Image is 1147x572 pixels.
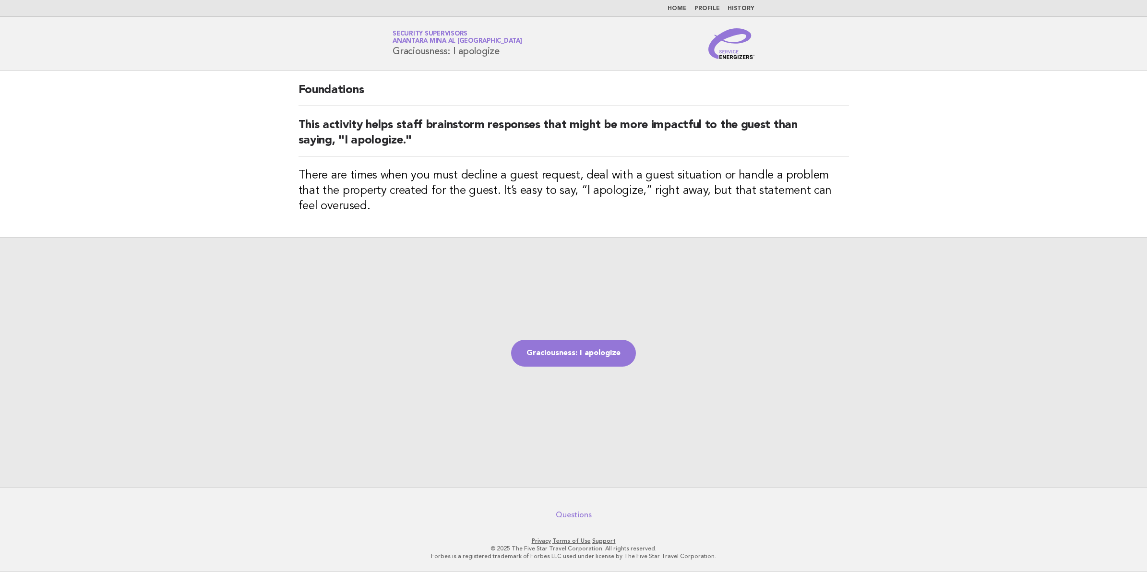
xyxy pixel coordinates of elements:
[668,6,687,12] a: Home
[280,537,867,545] p: · ·
[393,31,522,56] h1: Graciousness: I apologize
[299,168,849,214] h3: There are times when you must decline a guest request, deal with a guest situation or handle a pr...
[708,28,754,59] img: Service Energizers
[299,118,849,156] h2: This activity helps staff brainstorm responses that might be more impactful to the guest than say...
[728,6,754,12] a: History
[511,340,636,367] a: Graciousness: I apologize
[532,537,551,544] a: Privacy
[393,31,522,44] a: Security SupervisorsAnantara Mina al [GEOGRAPHIC_DATA]
[280,552,867,560] p: Forbes is a registered trademark of Forbes LLC used under license by The Five Star Travel Corpora...
[552,537,591,544] a: Terms of Use
[299,83,849,106] h2: Foundations
[694,6,720,12] a: Profile
[393,38,522,45] span: Anantara Mina al [GEOGRAPHIC_DATA]
[592,537,616,544] a: Support
[280,545,867,552] p: © 2025 The Five Star Travel Corporation. All rights reserved.
[556,510,592,520] a: Questions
